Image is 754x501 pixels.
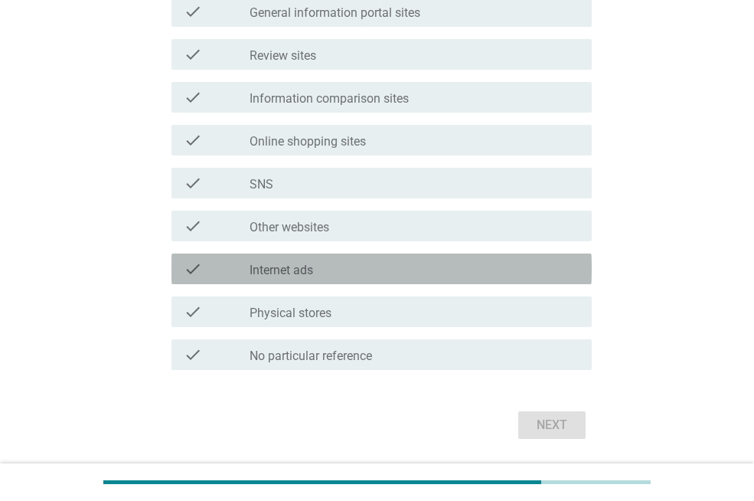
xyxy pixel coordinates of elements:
i: check [184,2,202,21]
label: Other websites [250,220,329,235]
i: check [184,131,202,149]
i: check [184,303,202,321]
label: Online shopping sites [250,134,366,149]
i: check [184,345,202,364]
label: Information comparison sites [250,91,409,106]
i: check [184,217,202,235]
i: check [184,260,202,278]
label: Internet ads [250,263,313,278]
label: General information portal sites [250,5,420,21]
label: SNS [250,177,273,192]
i: check [184,45,202,64]
i: check [184,88,202,106]
label: Review sites [250,48,316,64]
i: check [184,174,202,192]
label: No particular reference [250,349,372,364]
label: Physical stores [250,306,331,321]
